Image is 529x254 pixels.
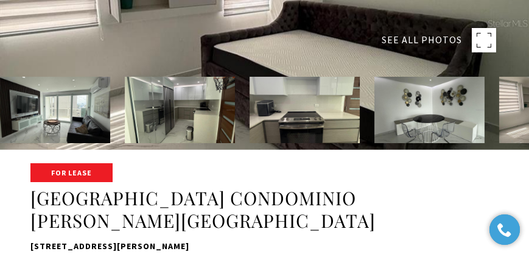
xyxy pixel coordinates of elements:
[30,239,499,254] p: [STREET_ADDRESS][PERSON_NAME]
[382,32,462,48] span: SEE ALL PHOTOS
[374,77,485,143] img: 4633 ave isla verde CONDOMINIO CASTILLO DEL MAR
[30,187,499,233] h1: [GEOGRAPHIC_DATA] CONDOMINIO [PERSON_NAME][GEOGRAPHIC_DATA]
[250,77,360,143] img: 4633 ave isla verde CONDOMINIO CASTILLO DEL MAR
[125,77,235,143] img: 4633 ave isla verde CONDOMINIO CASTILLO DEL MAR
